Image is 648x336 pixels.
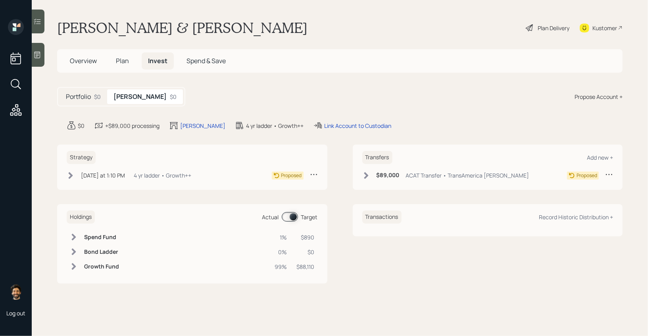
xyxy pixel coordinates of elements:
[592,24,617,32] div: Kustomer
[84,234,119,241] h6: Spend Fund
[84,263,119,270] h6: Growth Fund
[262,213,279,221] div: Actual
[94,93,101,101] div: $0
[324,122,391,130] div: Link Account to Custodian
[187,56,226,65] span: Spend & Save
[78,122,85,130] div: $0
[70,56,97,65] span: Overview
[297,233,315,241] div: $890
[6,309,25,317] div: Log out
[281,172,302,179] div: Proposed
[301,213,318,221] div: Target
[275,248,287,256] div: 0%
[539,213,613,221] div: Record Historic Distribution +
[81,171,125,180] div: [DATE] at 1:10 PM
[67,151,96,164] h6: Strategy
[587,154,613,161] div: Add new +
[577,172,597,179] div: Proposed
[180,122,225,130] div: [PERSON_NAME]
[116,56,129,65] span: Plan
[538,24,569,32] div: Plan Delivery
[113,93,167,100] h5: [PERSON_NAME]
[275,233,287,241] div: 1%
[66,93,91,100] h5: Portfolio
[246,122,304,130] div: 4 yr ladder • Growth++
[377,172,400,179] h6: $89,000
[8,284,24,300] img: eric-schwartz-headshot.png
[406,171,529,180] div: ACAT Transfer • TransAmerica [PERSON_NAME]
[148,56,167,65] span: Invest
[67,210,95,224] h6: Holdings
[275,263,287,271] div: 99%
[575,93,623,101] div: Propose Account +
[105,122,160,130] div: +$89,000 processing
[134,171,191,180] div: 4 yr ladder • Growth++
[362,210,402,224] h6: Transactions
[297,248,315,256] div: $0
[170,93,177,101] div: $0
[57,19,308,37] h1: [PERSON_NAME] & [PERSON_NAME]
[84,249,119,255] h6: Bond Ladder
[297,263,315,271] div: $88,110
[362,151,392,164] h6: Transfers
